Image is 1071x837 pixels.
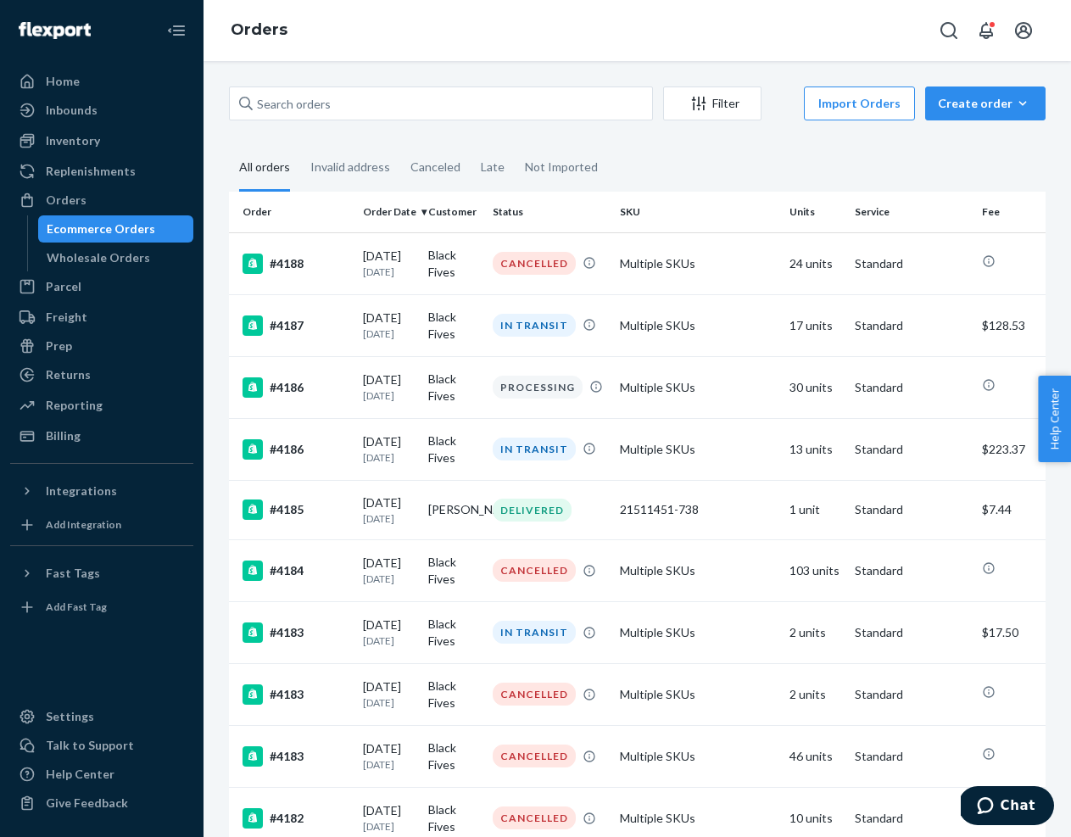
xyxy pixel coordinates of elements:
[969,14,1003,47] button: Open notifications
[855,317,968,334] p: Standard
[428,204,480,219] div: Customer
[855,562,968,579] p: Standard
[493,683,576,706] div: CANCELLED
[10,790,193,817] button: Give Feedback
[10,68,193,95] a: Home
[363,757,415,772] p: [DATE]
[47,220,155,237] div: Ecommerce Orders
[10,560,193,587] button: Fast Tags
[363,248,415,279] div: [DATE]
[243,622,349,643] div: #4183
[783,356,848,418] td: 30 units
[363,678,415,710] div: [DATE]
[363,388,415,403] p: [DATE]
[421,601,487,663] td: Black Fives
[481,145,505,189] div: Late
[848,192,975,232] th: Service
[10,304,193,331] a: Freight
[243,377,349,398] div: #4186
[363,572,415,586] p: [DATE]
[783,539,848,601] td: 103 units
[10,97,193,124] a: Inbounds
[855,748,968,765] p: Standard
[10,477,193,505] button: Integrations
[363,450,415,465] p: [DATE]
[10,361,193,388] a: Returns
[46,132,100,149] div: Inventory
[363,433,415,465] div: [DATE]
[356,192,421,232] th: Order Date
[493,621,576,644] div: IN TRANSIT
[486,192,613,232] th: Status
[855,501,968,518] p: Standard
[613,418,783,480] td: Multiple SKUs
[363,310,415,341] div: [DATE]
[363,633,415,648] p: [DATE]
[613,663,783,725] td: Multiple SKUs
[363,819,415,834] p: [DATE]
[10,511,193,538] a: Add Integration
[46,192,86,209] div: Orders
[410,145,460,189] div: Canceled
[525,145,598,189] div: Not Imported
[855,379,968,396] p: Standard
[46,309,87,326] div: Freight
[46,600,107,614] div: Add Fast Tag
[243,561,349,581] div: #4184
[243,684,349,705] div: #4183
[363,617,415,648] div: [DATE]
[961,786,1054,829] iframe: Opens a widget where you can chat to one of our agents
[493,314,576,337] div: IN TRANSIT
[783,294,848,356] td: 17 units
[613,192,783,232] th: SKU
[421,294,487,356] td: Black Fives
[1007,14,1040,47] button: Open account menu
[613,539,783,601] td: Multiple SKUs
[783,725,848,787] td: 46 units
[783,480,848,539] td: 1 unit
[46,708,94,725] div: Settings
[1038,376,1071,462] button: Help Center
[19,22,91,39] img: Flexport logo
[46,163,136,180] div: Replenishments
[613,725,783,787] td: Multiple SKUs
[46,795,128,812] div: Give Feedback
[925,86,1046,120] button: Create order
[783,601,848,663] td: 2 units
[46,737,134,754] div: Talk to Support
[38,215,194,243] a: Ecommerce Orders
[613,232,783,294] td: Multiple SKUs
[783,418,848,480] td: 13 units
[231,20,287,39] a: Orders
[229,86,653,120] input: Search orders
[493,438,576,460] div: IN TRANSIT
[855,624,968,641] p: Standard
[10,127,193,154] a: Inventory
[46,565,100,582] div: Fast Tags
[363,494,415,526] div: [DATE]
[217,6,301,55] ol: breadcrumbs
[363,695,415,710] p: [DATE]
[10,332,193,360] a: Prep
[46,483,117,499] div: Integrations
[421,725,487,787] td: Black Fives
[46,397,103,414] div: Reporting
[10,594,193,621] a: Add Fast Tag
[310,145,390,189] div: Invalid address
[363,326,415,341] p: [DATE]
[421,356,487,418] td: Black Fives
[363,802,415,834] div: [DATE]
[46,427,81,444] div: Billing
[46,338,72,354] div: Prep
[46,366,91,383] div: Returns
[10,422,193,449] a: Billing
[10,703,193,730] a: Settings
[10,187,193,214] a: Orders
[10,273,193,300] a: Parcel
[421,418,487,480] td: Black Fives
[663,86,761,120] button: Filter
[10,158,193,185] a: Replenishments
[421,232,487,294] td: Black Fives
[46,102,98,119] div: Inbounds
